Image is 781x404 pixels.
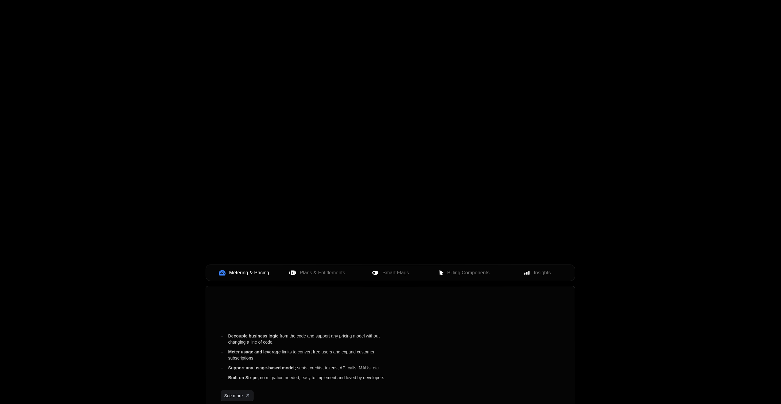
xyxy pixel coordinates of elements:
[228,333,278,338] span: Decouple business logic
[228,349,280,354] span: Meter usage and leverage
[447,269,489,276] span: Billing Components
[221,375,395,381] div: no migration needed, easy to implement and loved by developers
[221,333,395,345] div: from the code and support any pricing model without changing a line of code.
[228,375,259,380] span: Built on Stripe,
[501,266,574,280] button: Insights
[229,269,269,276] span: Metering & Pricing
[427,266,501,280] button: Billing Components
[354,266,427,280] button: Smart Flags
[300,269,345,276] span: Plans & Entitlements
[221,365,395,371] div: seats, credits, tokens, API calls, MAUs, etc
[221,391,253,401] a: [object Object]
[280,266,354,280] button: Plans & Entitlements
[534,269,551,276] span: Insights
[228,365,296,370] span: Support any usage-based model;
[224,393,243,399] span: See more
[382,269,409,276] span: Smart Flags
[207,266,280,280] button: Metering & Pricing
[221,349,395,361] div: limits to convert free users and expand customer subscriptions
